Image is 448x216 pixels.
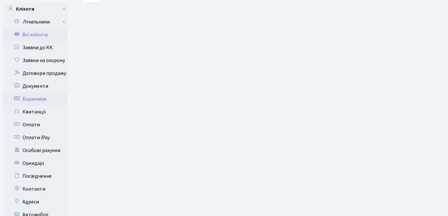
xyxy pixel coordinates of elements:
[3,28,67,41] a: Всі клієнти
[3,41,67,54] a: Заявки до КК
[3,93,67,105] a: Боржники
[7,15,67,28] a: Лічильники
[3,3,67,15] a: Клієнти
[3,157,67,170] a: Орендарі
[3,170,67,183] a: Посвідчення
[3,80,67,93] a: Документи
[3,67,67,80] a: Договори продажу
[3,118,67,131] a: Оплати
[3,105,67,118] a: Квитанції
[3,131,67,144] a: Оплати iPay
[3,54,67,67] a: Заявки на охорону
[3,144,67,157] a: Особові рахунки
[3,183,67,195] a: Контакти
[3,195,67,208] a: Адреси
